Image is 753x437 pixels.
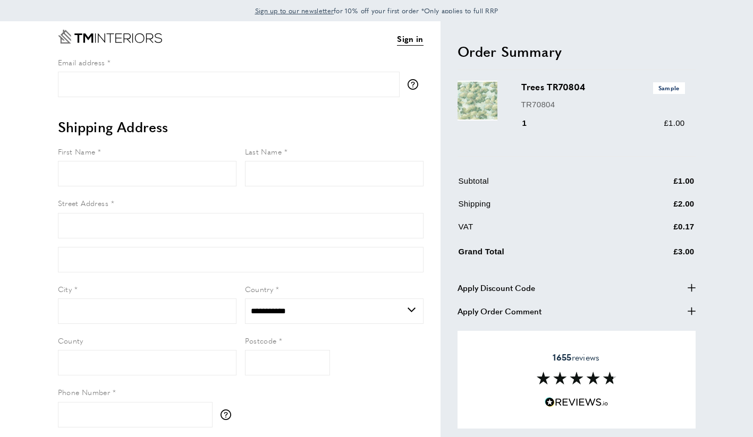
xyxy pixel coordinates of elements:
h2: Order Summary [458,42,696,61]
span: Sign up to our newsletter [255,6,334,15]
span: Sample [653,82,685,93]
button: More information [221,409,236,420]
strong: 1655 [553,351,571,363]
p: TR70804 [521,98,685,111]
td: Grand Total [459,243,620,266]
span: reviews [553,352,599,363]
h3: Trees TR70804 [521,81,685,93]
td: £3.00 [621,243,695,266]
span: Phone Number [58,387,111,397]
span: Apply Order Comment [458,305,542,318]
span: for 10% off your first order *Only applies to full RRP [255,6,498,15]
td: Shipping [459,198,620,218]
a: Sign up to our newsletter [255,5,334,16]
td: Subtotal [459,175,620,195]
td: £0.17 [621,220,695,241]
img: Reviews section [537,372,616,384]
span: Last Name [245,146,282,157]
td: £2.00 [621,198,695,218]
span: Email address [58,57,105,67]
a: Go to Home page [58,30,162,44]
span: Postcode [245,335,277,346]
button: More information [408,79,424,90]
span: Country [245,284,274,294]
img: Trees TR70804 [458,81,497,121]
img: Reviews.io 5 stars [545,397,608,407]
span: City [58,284,72,294]
h2: Shipping Address [58,117,424,136]
div: 1 [521,117,542,130]
span: County [58,335,83,346]
td: £1.00 [621,175,695,195]
a: Sign in [397,32,423,46]
span: Street Address [58,198,109,208]
td: VAT [459,220,620,241]
span: £1.00 [664,118,684,127]
span: Apply Discount Code [458,281,535,294]
span: First Name [58,146,96,157]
